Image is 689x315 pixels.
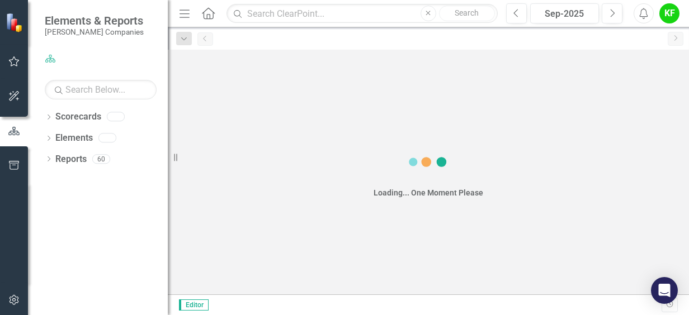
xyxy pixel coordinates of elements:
div: Loading... One Moment Please [374,187,483,198]
button: Search [439,6,495,21]
button: Sep-2025 [530,3,599,23]
span: Editor [179,299,209,311]
div: Open Intercom Messenger [651,277,678,304]
span: Search [455,8,479,17]
a: Scorecards [55,111,101,123]
button: KF [659,3,679,23]
div: Sep-2025 [534,7,595,21]
a: Reports [55,153,87,166]
input: Search ClearPoint... [226,4,498,23]
img: ClearPoint Strategy [6,13,25,32]
a: Elements [55,132,93,145]
input: Search Below... [45,80,157,99]
div: 60 [92,154,110,164]
span: Elements & Reports [45,14,144,27]
small: [PERSON_NAME] Companies [45,27,144,36]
